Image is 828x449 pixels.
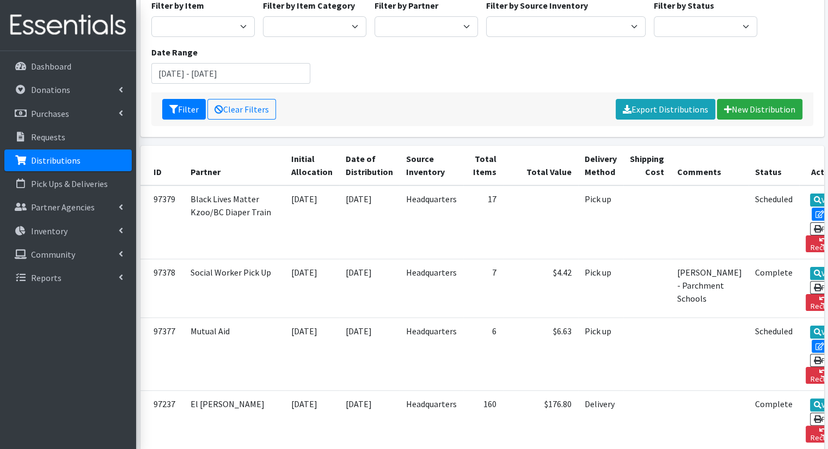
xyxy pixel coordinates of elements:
td: 7 [463,259,503,317]
a: Pick Ups & Deliveries [4,173,132,195]
th: Delivery Method [578,146,623,185]
td: [DATE] [339,259,400,317]
td: Black Lives Matter Kzoo/BC Diaper Train [184,185,285,259]
label: Date Range [151,46,198,59]
a: Distributions [4,149,132,171]
p: Donations [31,84,70,95]
p: Requests [31,132,65,142]
td: Headquarters [400,317,463,390]
td: Mutual Aid [184,317,285,390]
a: Donations [4,79,132,101]
td: $6.63 [503,317,578,390]
th: Status [749,146,799,185]
th: Date of Distribution [339,146,400,185]
th: Comments [671,146,749,185]
a: Purchases [4,103,132,124]
td: [PERSON_NAME] - Parchment Schools [671,259,749,317]
th: Total Items [463,146,503,185]
td: Scheduled [749,185,799,259]
button: Filter [162,99,206,120]
a: Export Distributions [616,99,715,120]
td: 17 [463,185,503,259]
a: Partner Agencies [4,196,132,218]
td: Social Worker Pick Up [184,259,285,317]
p: Pick Ups & Deliveries [31,178,108,189]
td: 97379 [140,185,184,259]
a: Inventory [4,220,132,242]
th: Total Value [503,146,578,185]
a: Community [4,244,132,265]
td: Pick up [578,259,623,317]
td: 97378 [140,259,184,317]
td: [DATE] [339,185,400,259]
a: New Distribution [717,99,802,120]
a: Requests [4,126,132,148]
td: [DATE] [285,185,339,259]
td: Headquarters [400,185,463,259]
p: Purchases [31,108,69,119]
td: 97377 [140,317,184,390]
th: ID [140,146,184,185]
input: January 1, 2011 - December 31, 2011 [151,63,311,84]
td: Pick up [578,185,623,259]
td: 6 [463,317,503,390]
td: Headquarters [400,259,463,317]
td: [DATE] [285,259,339,317]
p: Inventory [31,226,68,236]
p: Partner Agencies [31,202,95,213]
th: Source Inventory [400,146,463,185]
th: Partner [184,146,285,185]
a: Reports [4,267,132,289]
p: Dashboard [31,61,71,72]
td: Complete [749,259,799,317]
td: [DATE] [339,317,400,390]
th: Shipping Cost [623,146,671,185]
p: Reports [31,272,62,283]
a: Dashboard [4,55,132,77]
th: Initial Allocation [285,146,339,185]
td: Pick up [578,317,623,390]
td: $4.42 [503,259,578,317]
a: Clear Filters [207,99,276,120]
p: Distributions [31,155,81,166]
p: Community [31,249,75,260]
td: [DATE] [285,317,339,390]
td: Scheduled [749,317,799,390]
img: HumanEssentials [4,7,132,43]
